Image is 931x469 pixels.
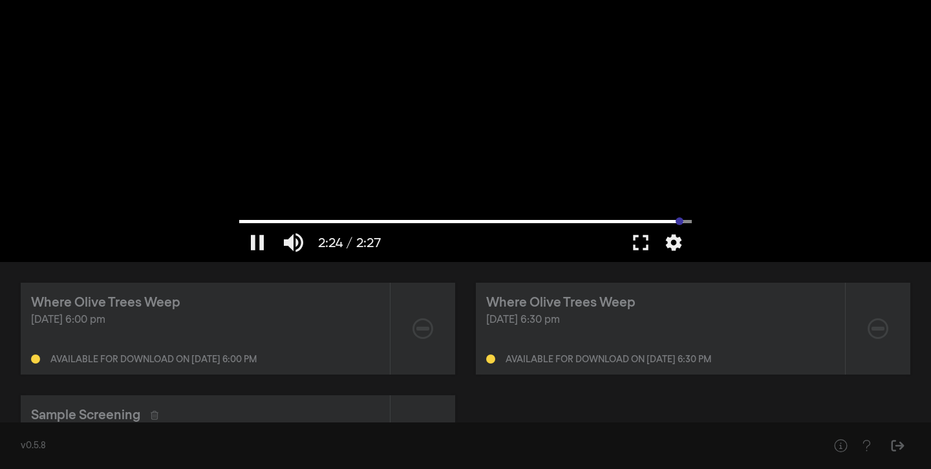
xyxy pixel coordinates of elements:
[31,406,140,425] div: Sample Screening
[21,439,802,453] div: v0.5.8
[623,223,659,262] button: Full screen
[239,217,692,225] input: Seek
[31,293,180,312] div: Where Olive Trees Weep
[853,433,879,459] button: Help
[828,433,853,459] button: Help
[312,223,387,262] button: 2:24 / 2:27
[50,355,257,364] div: Available for download on [DATE] 6:00 pm
[31,312,380,328] div: [DATE] 6:00 pm
[486,312,835,328] div: [DATE] 6:30 pm
[239,223,275,262] button: Pause
[884,433,910,459] button: Sign Out
[659,223,689,262] button: More settings
[486,293,636,312] div: Where Olive Trees Weep
[275,223,312,262] button: Mute
[506,355,711,364] div: Available for download on [DATE] 6:30 pm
